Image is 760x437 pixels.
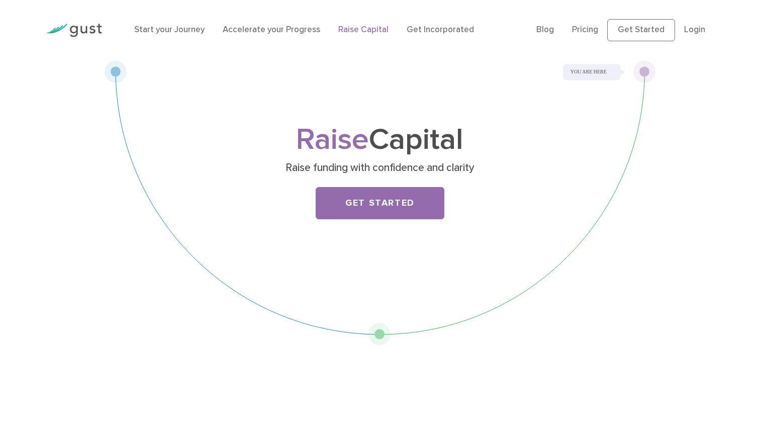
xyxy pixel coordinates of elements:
[223,25,320,35] a: Accelerate your Progress
[407,25,474,35] a: Get Incorporated
[338,25,389,35] a: Raise Capital
[185,161,575,175] p: Raise funding with confidence and clarity
[296,122,369,157] span: Raise
[181,126,579,154] h1: Capital
[607,19,675,41] a: Get Started
[684,25,705,35] a: Login
[134,25,205,35] a: Start your Journey
[572,25,598,35] a: Pricing
[46,24,102,37] img: Gust Logo
[316,187,444,219] a: Get Started
[536,25,554,35] a: Blog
